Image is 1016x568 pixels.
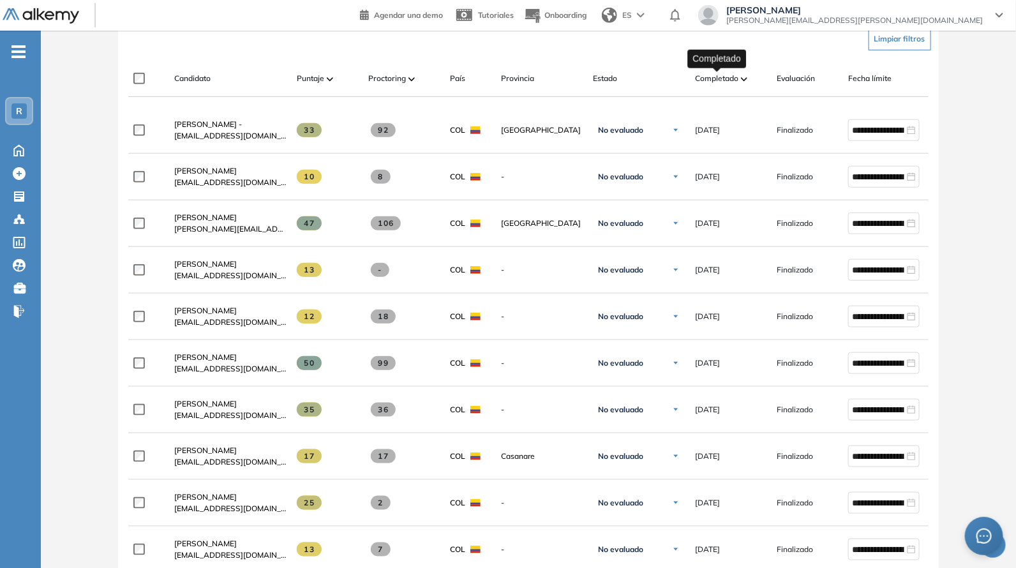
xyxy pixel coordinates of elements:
[16,106,22,116] span: R
[371,170,391,184] span: 8
[450,124,465,136] span: COL
[501,497,583,509] span: -
[368,73,406,84] span: Proctoring
[501,311,583,322] span: -
[470,359,481,367] img: COL
[598,498,643,508] span: No evaluado
[501,404,583,415] span: -
[869,27,931,50] button: Limpiar filtros
[174,177,287,188] span: [EMAIL_ADDRESS][DOMAIN_NAME]
[371,263,389,277] span: -
[297,449,322,463] span: 17
[174,491,287,503] a: [PERSON_NAME]
[602,8,617,23] img: world
[672,126,680,134] img: Ícono de flecha
[174,399,237,408] span: [PERSON_NAME]
[450,357,465,369] span: COL
[501,73,534,84] span: Provincia
[174,212,287,223] a: [PERSON_NAME]
[174,305,287,317] a: [PERSON_NAME]
[174,306,237,315] span: [PERSON_NAME]
[174,539,237,548] span: [PERSON_NAME]
[470,126,481,134] img: COL
[174,492,237,502] span: [PERSON_NAME]
[174,363,287,375] span: [EMAIL_ADDRESS][DOMAIN_NAME]
[672,173,680,181] img: Ícono de flecha
[374,10,443,20] span: Agendar una demo
[726,5,983,15] span: [PERSON_NAME]
[297,542,322,557] span: 13
[672,406,680,414] img: Ícono de flecha
[297,263,322,277] span: 13
[470,406,481,414] img: COL
[297,170,322,184] span: 10
[450,451,465,462] span: COL
[695,544,720,555] span: [DATE]
[327,77,333,81] img: [missing "en.ARROW_ALT" translation]
[598,218,643,228] span: No evaluado
[672,499,680,507] img: Ícono de flecha
[450,264,465,276] span: COL
[695,311,720,322] span: [DATE]
[297,123,322,137] span: 33
[174,258,287,270] a: [PERSON_NAME]
[688,49,747,68] div: Completado
[450,497,465,509] span: COL
[598,358,643,368] span: No evaluado
[371,216,401,230] span: 106
[777,497,813,509] span: Finalizado
[777,357,813,369] span: Finalizado
[672,546,680,553] img: Ícono de flecha
[501,544,583,555] span: -
[174,317,287,328] span: [EMAIL_ADDRESS][DOMAIN_NAME]
[297,403,322,417] span: 35
[11,50,26,53] i: -
[695,73,738,84] span: Completado
[598,544,643,555] span: No evaluado
[777,264,813,276] span: Finalizado
[470,313,481,320] img: COL
[450,311,465,322] span: COL
[470,220,481,227] img: COL
[174,445,237,455] span: [PERSON_NAME]
[297,216,322,230] span: 47
[501,171,583,183] span: -
[371,123,396,137] span: 92
[777,124,813,136] span: Finalizado
[695,357,720,369] span: [DATE]
[174,165,287,177] a: [PERSON_NAME]
[672,266,680,274] img: Ícono de flecha
[450,544,465,555] span: COL
[544,10,586,20] span: Onboarding
[3,8,79,24] img: Logo
[672,220,680,227] img: Ícono de flecha
[174,223,287,235] span: [PERSON_NAME][EMAIL_ADDRESS][DOMAIN_NAME]
[478,10,514,20] span: Tutoriales
[672,313,680,320] img: Ícono de flecha
[695,497,720,509] span: [DATE]
[598,311,643,322] span: No evaluado
[371,542,391,557] span: 7
[598,265,643,275] span: No evaluado
[174,445,287,456] a: [PERSON_NAME]
[174,213,237,222] span: [PERSON_NAME]
[598,405,643,415] span: No evaluado
[174,270,287,281] span: [EMAIL_ADDRESS][DOMAIN_NAME]
[501,451,583,462] span: Casanare
[501,218,583,229] span: [GEOGRAPHIC_DATA]
[174,73,211,84] span: Candidato
[695,404,720,415] span: [DATE]
[360,6,443,22] a: Agendar una demo
[470,499,481,507] img: COL
[174,166,237,176] span: [PERSON_NAME]
[174,549,287,561] span: [EMAIL_ADDRESS][DOMAIN_NAME]
[695,218,720,229] span: [DATE]
[371,310,396,324] span: 18
[777,451,813,462] span: Finalizado
[726,15,983,26] span: [PERSON_NAME][EMAIL_ADDRESS][PERSON_NAME][DOMAIN_NAME]
[695,451,720,462] span: [DATE]
[470,546,481,553] img: COL
[408,77,415,81] img: [missing "en.ARROW_ALT" translation]
[695,264,720,276] span: [DATE]
[695,124,720,136] span: [DATE]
